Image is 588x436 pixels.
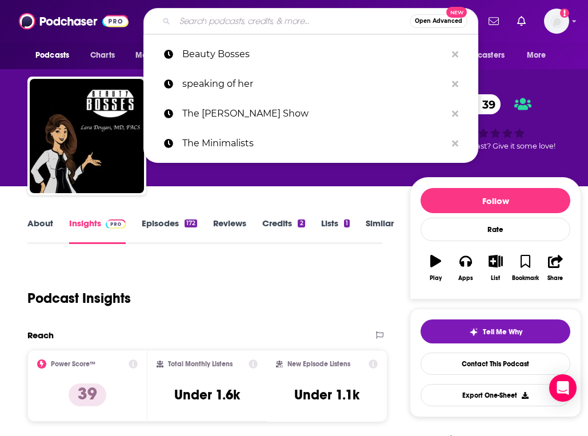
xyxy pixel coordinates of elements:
a: speaking of her [143,69,478,99]
div: Rate [421,218,570,241]
button: open menu [519,45,561,66]
p: The James Altucher Show [182,99,446,129]
span: Good podcast? Give it some love! [435,142,555,150]
span: Tell Me Why [483,327,522,337]
button: Play [421,247,450,289]
div: Apps [458,275,473,282]
h3: Under 1.1k [294,386,359,403]
h1: Podcast Insights [27,290,131,307]
a: Lists1 [321,218,350,244]
a: The Minimalists [143,129,478,158]
h2: Reach [27,330,54,341]
button: tell me why sparkleTell Me Why [421,319,570,343]
img: tell me why sparkle [469,327,478,337]
p: speaking of her [182,69,446,99]
h2: Total Monthly Listens [168,360,233,368]
button: Share [541,247,570,289]
a: Reviews [213,218,246,244]
p: Beauty Bosses [182,39,446,69]
span: Podcasts [35,47,69,63]
img: Podchaser - Follow, Share and Rate Podcasts [19,10,129,32]
button: Bookmark [510,247,540,289]
a: Beauty Bosses [143,39,478,69]
button: open menu [27,45,84,66]
p: The Minimalists [182,129,446,158]
svg: Add a profile image [560,9,569,18]
span: Charts [90,47,115,63]
img: User Profile [544,9,569,34]
div: Open Intercom Messenger [549,374,577,402]
button: open menu [442,45,521,66]
div: 39Good podcast? Give it some love! [410,87,581,158]
span: New [446,7,467,18]
div: List [491,275,500,282]
span: More [527,47,546,63]
img: Beauty Bosses [30,79,144,193]
img: Podchaser Pro [106,219,126,229]
span: Open Advanced [415,18,462,24]
a: Show notifications dropdown [513,11,530,31]
button: open menu [127,45,191,66]
button: List [481,247,510,289]
button: Export One-Sheet [421,384,570,406]
span: 39 [471,94,501,114]
span: Monitoring [135,47,176,63]
a: Show notifications dropdown [484,11,503,31]
h2: Power Score™ [51,360,95,368]
div: 1 [344,219,350,227]
a: 39 [459,94,501,114]
div: Search podcasts, credits, & more... [143,8,478,34]
div: Play [430,275,442,282]
div: Bookmark [512,275,539,282]
button: Open AdvancedNew [410,14,467,28]
button: Follow [421,188,570,213]
div: 172 [185,219,197,227]
h3: Under 1.6k [174,386,240,403]
button: Apps [451,247,481,289]
a: About [27,218,53,244]
a: Credits2 [262,218,305,244]
a: InsightsPodchaser Pro [69,218,126,244]
p: 39 [69,383,106,406]
button: Show profile menu [544,9,569,34]
h2: New Episode Listens [287,360,350,368]
div: Share [547,275,563,282]
div: 2 [298,219,305,227]
a: The [PERSON_NAME] Show [143,99,478,129]
a: Charts [83,45,122,66]
span: Logged in as alignPR [544,9,569,34]
a: Episodes172 [142,218,197,244]
a: Contact This Podcast [421,353,570,375]
a: Similar [366,218,394,244]
input: Search podcasts, credits, & more... [175,12,410,30]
